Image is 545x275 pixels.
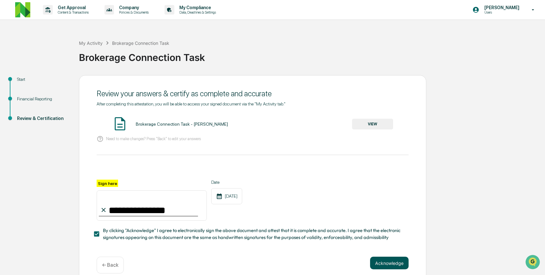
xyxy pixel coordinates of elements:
p: My Compliance [174,5,219,10]
div: Start new chat [21,48,104,55]
a: 🖐️Preclearance [4,77,43,88]
p: Company [114,5,152,10]
span: After completing this attestation, you will be able to access your signed document via the "My Ac... [97,101,285,106]
div: 🖐️ [6,80,11,85]
button: Acknowledge [370,257,409,269]
p: Content & Transactions [53,10,92,15]
p: Get Approval [53,5,92,10]
p: Users [479,10,523,15]
iframe: Open customer support [525,254,542,271]
div: Brokerage Connection Task [112,40,169,46]
div: Review your answers & certify as complete and accurate [97,89,409,98]
a: Powered byPylon [45,107,76,112]
span: Data Lookup [13,92,40,98]
div: We're available if you need us! [21,55,80,60]
a: 🗄️Attestations [43,77,81,88]
div: [DATE] [211,188,242,204]
p: ← Back [102,262,118,268]
span: Pylon [63,107,76,112]
button: VIEW [352,119,393,129]
span: Preclearance [13,80,41,86]
div: Brokerage Connection Task [79,47,542,63]
p: Data, Deadlines & Settings [174,10,219,15]
a: 🔎Data Lookup [4,89,42,100]
p: How can we help? [6,13,115,23]
div: My Activity [79,40,103,46]
img: Document Icon [112,116,128,132]
p: [PERSON_NAME] [479,5,523,10]
span: By clicking "Acknowledge" I agree to electronically sign the above document and attest that it is... [103,227,404,241]
div: 🔎 [6,92,11,97]
div: Financial Reporting [17,96,69,102]
div: Brokerage Connection Task - [PERSON_NAME] [136,122,228,127]
button: Start new chat [107,50,115,58]
p: Policies & Documents [114,10,152,15]
div: Review & Certification [17,115,69,122]
label: Sign here [97,180,118,187]
label: Date [211,180,242,185]
img: logo [15,2,30,17]
span: Attestations [52,80,78,86]
p: Need to make changes? Press "Back" to edit your answers [106,136,201,141]
div: 🗄️ [46,80,51,85]
img: 1746055101610-c473b297-6a78-478c-a979-82029cc54cd1 [6,48,18,60]
div: Start [17,76,69,83]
